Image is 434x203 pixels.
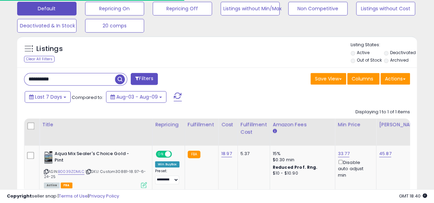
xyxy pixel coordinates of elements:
[55,151,138,165] b: Aqua Mix Sealer's Choice Gold - Pint
[11,94,107,121] div: We'll be back online [DATE] You'll get replies here and to .
[118,170,129,181] button: Send a message…
[35,93,62,100] span: Last 7 Days
[338,158,371,178] div: Disable auto adjust min
[6,158,131,170] textarea: Message…
[221,150,232,157] a: 18.97
[390,57,409,63] label: Archived
[20,4,31,15] img: Profile image for Britney
[273,151,330,157] div: 15%
[273,128,277,135] small: Amazon Fees.
[4,3,17,16] button: go back
[380,73,410,85] button: Actions
[44,151,53,164] img: 41T8WBE-85L._SL40_.jpg
[25,131,132,173] div: I have preset winbuybox40 for the asin, it lower down to 19.07 nearly at min, is there a point of...
[120,3,133,15] div: Close
[22,173,27,178] button: Gif picker
[33,173,38,178] button: Upload attachment
[356,50,369,55] label: Active
[44,182,60,188] span: All listings currently available for purchase on Amazon
[44,169,146,179] span: | SKU: Custom30881-18.97-6-24-25
[5,54,132,63] div: [DATE]
[11,108,64,120] b: [EMAIL_ADDRESS][DOMAIN_NAME]
[338,150,350,157] a: 33.77
[17,19,77,33] button: Deactivated & In Stock
[116,93,158,100] span: Aug-03 - Aug-09
[399,193,427,199] span: 2025-08-17 18:40 GMT
[5,90,113,125] div: We'll be back online [DATE]You'll get replies here and to[EMAIL_ADDRESS][DOMAIN_NAME].
[44,151,147,187] div: ASIN:
[59,193,88,199] a: Terms of Use
[107,3,120,16] button: Home
[7,193,119,200] div: seller snap | |
[338,121,373,128] div: Min Price
[131,73,157,85] button: Filters
[390,50,416,55] label: Deactivated
[241,151,265,157] div: 5.37
[188,151,200,158] small: FBA
[11,173,16,178] button: Emoji picker
[5,63,132,90] div: Rui says…
[89,193,119,199] a: Privacy Policy
[310,73,346,85] button: Save View
[273,164,318,170] b: Reduced Prof. Rng.
[221,2,280,15] button: Listings without Min/Max
[352,75,373,82] span: Columns
[351,42,417,48] p: Listing States:
[30,67,126,80] div: win buybox alg too aggressively lowering price B00A2CBX20
[5,90,132,130] div: Support says…
[25,63,132,85] div: win buybox alg too aggressively lowering price B00A2CBX20
[36,44,63,54] h5: Listings
[153,2,212,15] button: Repricing Off
[85,19,144,33] button: 20 comps
[155,161,179,167] div: Win BuyBox
[42,121,149,128] div: Title
[155,121,182,128] div: Repricing
[171,151,182,157] span: OFF
[347,73,379,85] button: Columns
[61,182,72,188] span: FBA
[156,151,165,157] span: ON
[5,131,132,173] div: Rui says…
[273,121,332,128] div: Amazon Fees
[379,121,420,128] div: [PERSON_NAME]
[7,193,32,199] strong: Copyright
[17,2,77,15] button: Default
[379,150,391,157] a: 45.87
[273,170,330,176] div: $10 - $10.90
[58,169,84,175] a: B0039ZDMLC
[30,135,126,168] div: I have preset winbuybox40 for the asin, it lower down to 19.07 nearly at min, is there a point of...
[33,3,78,9] h1: [PERSON_NAME]
[356,2,415,15] button: Listings without Cost
[155,169,179,184] div: Preset:
[221,121,235,128] div: Cost
[33,9,68,15] p: Active 45m ago
[241,121,267,136] div: Fulfillment Cost
[106,91,166,103] button: Aug-03 - Aug-09
[288,2,348,15] button: Non Competitive
[188,121,215,128] div: Fulfillment
[273,157,330,163] div: $0.30 min
[355,109,410,115] div: Displaying 1 to 1 of 1 items
[25,91,71,103] button: Last 7 Days
[72,94,103,101] span: Compared to:
[85,2,144,15] button: Repricing On
[356,57,382,63] label: Out of Stock
[24,56,55,62] div: Clear All Filters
